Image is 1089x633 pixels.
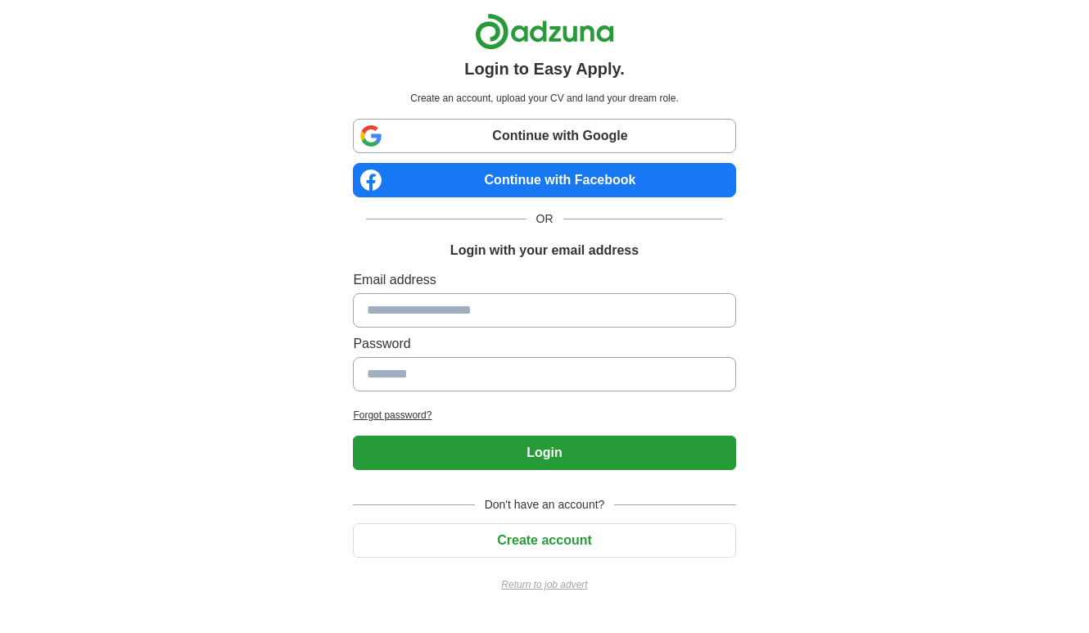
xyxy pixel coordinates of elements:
[464,57,625,81] h1: Login to Easy Apply.
[353,533,735,547] a: Create account
[526,210,563,228] span: OR
[353,408,735,423] a: Forgot password?
[353,523,735,558] button: Create account
[450,241,639,260] h1: Login with your email address
[353,577,735,592] a: Return to job advert
[475,13,614,50] img: Adzuna logo
[353,436,735,470] button: Login
[353,119,735,153] a: Continue with Google
[475,496,615,513] span: Don't have an account?
[353,270,735,290] label: Email address
[353,334,735,354] label: Password
[353,163,735,197] a: Continue with Facebook
[356,91,732,106] p: Create an account, upload your CV and land your dream role.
